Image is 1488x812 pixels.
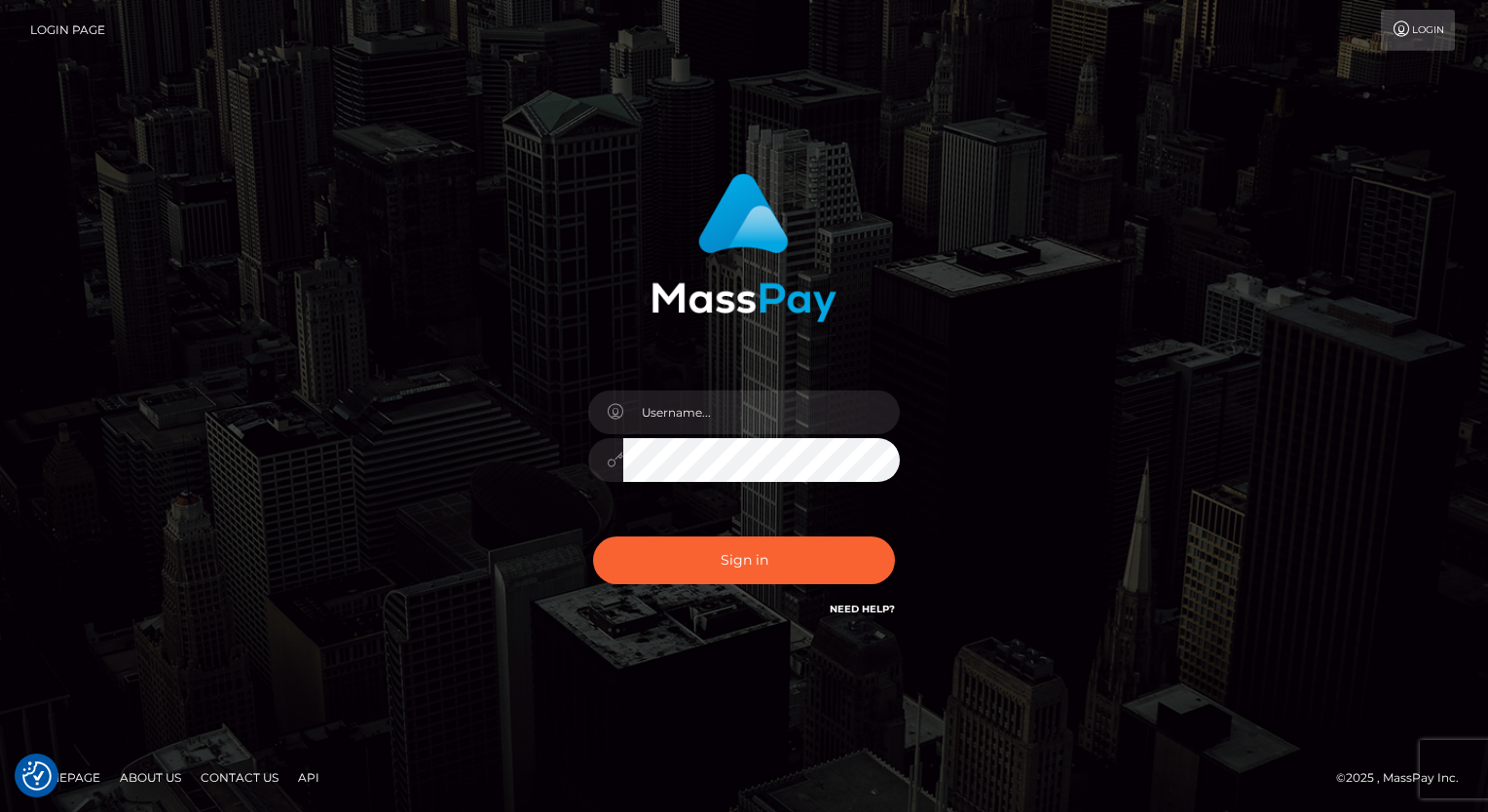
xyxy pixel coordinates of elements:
a: Contact Us [193,762,286,793]
img: MassPay Login [651,173,837,322]
a: Login [1381,10,1455,51]
div: © 2025 , MassPay Inc. [1336,767,1473,789]
button: Consent Preferences [22,761,52,791]
input: Username... [623,390,900,434]
a: Need Help? [830,603,895,615]
a: About Us [112,762,189,793]
a: API [290,762,327,793]
img: Revisit consent button [22,761,52,791]
a: Homepage [21,762,108,793]
a: Login Page [30,10,105,51]
button: Sign in [593,536,895,584]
